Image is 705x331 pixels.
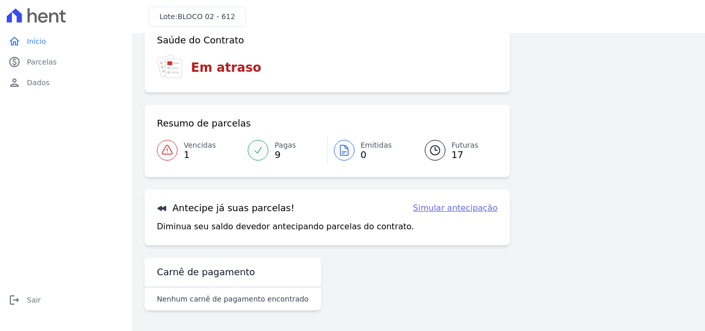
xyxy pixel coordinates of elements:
span: 9 [275,151,296,159]
span: 1 [184,151,216,159]
a: homeInício [4,31,128,52]
i: logout [8,294,21,306]
i: home [8,35,21,48]
h3: Resumo de parcelas [157,117,251,130]
i: paid [8,56,21,68]
span: 0 [361,151,392,159]
span: BLOCO 02 - 612 [178,12,235,21]
a: personDados [4,72,128,93]
span: Futuras [452,140,478,151]
span: Emitidas [361,140,392,151]
a: Simular antecipação [413,202,498,214]
span: Início [27,36,46,46]
a: Futuras 17 [412,136,498,165]
i: person [8,76,21,89]
span: Vencidas [184,140,216,151]
p: Diminua seu saldo devedor antecipando parcelas do contrato. [157,220,414,233]
a: logoutSair [4,290,128,310]
a: Vencidas 1 [157,136,242,165]
span: Dados [27,77,50,88]
span: 17 [452,151,478,159]
span: Sair [27,295,41,305]
span: Pagas [275,140,296,151]
p: Nenhum carnê de pagamento encontrado [157,294,309,304]
a: Pagas 9 [242,136,327,165]
h3: Carnê de pagamento [157,266,255,278]
span: Parcelas [27,57,57,67]
a: Emitidas 0 [328,136,412,165]
h3: Saúde do Contrato [157,34,244,46]
h3: Antecipe já suas parcelas! [157,202,295,214]
a: paidParcelas [4,52,128,72]
h3: Em atraso [191,58,261,77]
h3: Lote: [159,11,235,22]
